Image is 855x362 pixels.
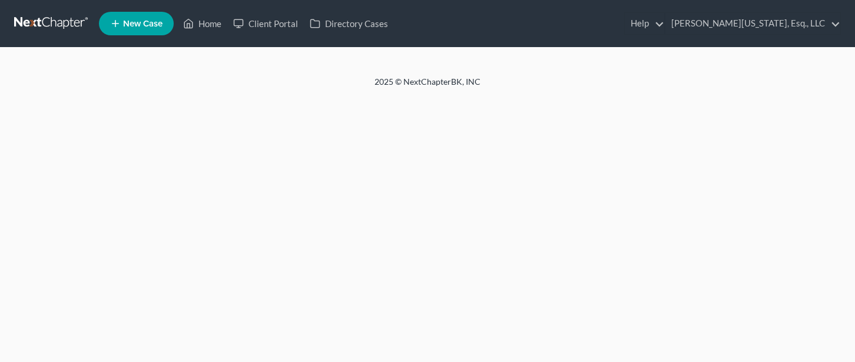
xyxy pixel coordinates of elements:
[304,13,394,34] a: Directory Cases
[227,13,304,34] a: Client Portal
[92,76,763,97] div: 2025 © NextChapterBK, INC
[99,12,174,35] new-legal-case-button: New Case
[665,13,840,34] a: [PERSON_NAME][US_STATE], Esq., LLC
[625,13,664,34] a: Help
[177,13,227,34] a: Home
